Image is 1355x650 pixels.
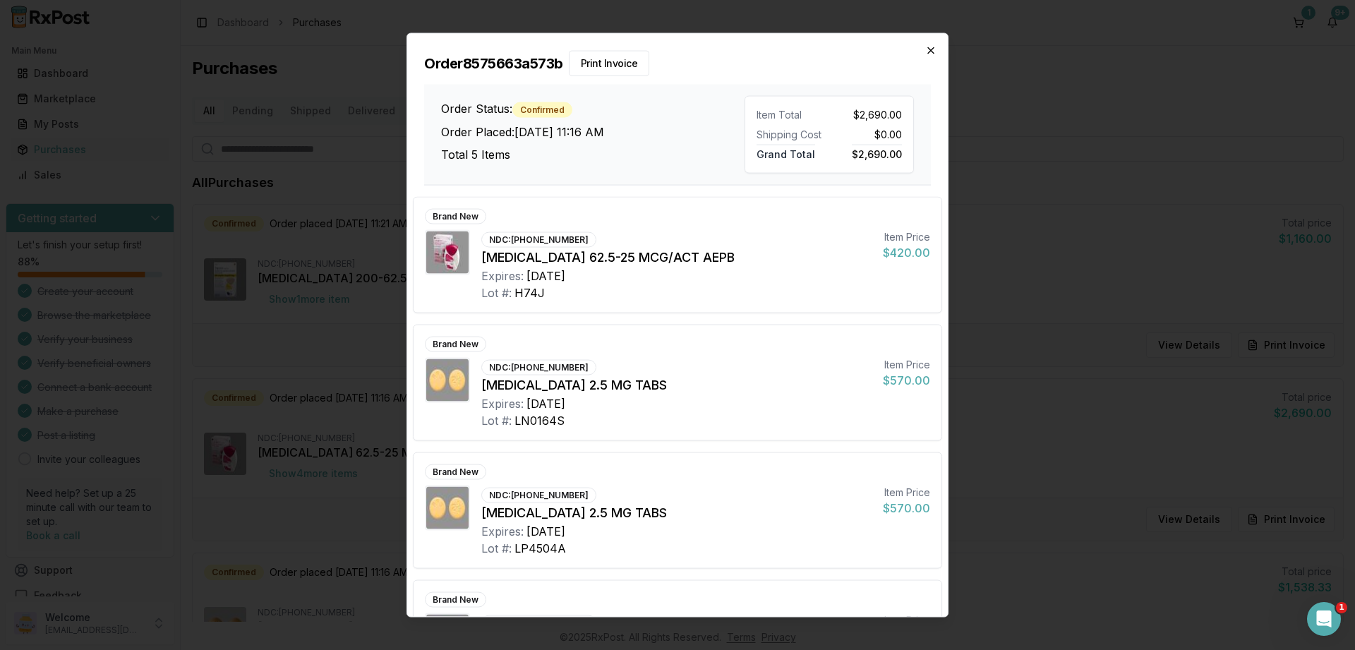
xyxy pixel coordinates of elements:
button: Print Invoice [569,50,650,76]
img: Anoro Ellipta 62.5-25 MCG/ACT AEPB [426,231,469,273]
div: Expires: [481,267,524,284]
div: H74J [514,284,545,301]
img: Eliquis 2.5 MG TABS [426,359,469,401]
div: NDC: [PHONE_NUMBER] [481,615,596,630]
div: Brand New [425,336,486,351]
div: Item Total [757,107,824,121]
span: Grand Total [757,144,815,160]
div: [DATE] [526,522,565,539]
div: Brand New [425,208,486,224]
div: Lot #: [481,539,512,556]
div: Expires: [481,522,524,539]
div: Item Price [883,229,930,243]
div: Shipping Cost [757,127,824,141]
div: [MEDICAL_DATA] 2.5 MG TABS [481,502,872,522]
h2: Order 8575663a573b [424,50,931,76]
div: NDC: [PHONE_NUMBER] [481,359,596,375]
h3: Order Status: [441,100,745,118]
div: $0.00 [835,127,902,141]
div: [DATE] [526,395,565,411]
span: 1 [1336,602,1347,613]
div: NDC: [PHONE_NUMBER] [481,487,596,502]
div: Item Price [883,485,930,499]
span: $2,690.00 [852,144,902,160]
iframe: Intercom live chat [1307,602,1341,636]
div: $420.00 [883,243,930,260]
div: Item Price [883,613,930,627]
div: Brand New [425,591,486,607]
div: Brand New [425,464,486,479]
div: Confirmed [512,102,572,118]
h3: Total 5 Items [441,146,745,163]
div: LN0164S [514,411,565,428]
img: Eliquis 2.5 MG TABS [426,486,469,529]
div: [MEDICAL_DATA] 2.5 MG TABS [481,375,872,395]
h3: Order Placed: [DATE] 11:16 AM [441,124,745,140]
div: Item Price [883,357,930,371]
div: Lot #: [481,411,512,428]
span: $2,690.00 [853,107,902,121]
div: [MEDICAL_DATA] 62.5-25 MCG/ACT AEPB [481,247,872,267]
div: NDC: [PHONE_NUMBER] [481,231,596,247]
div: [DATE] [526,267,565,284]
div: LP4504A [514,539,566,556]
div: Expires: [481,395,524,411]
div: $570.00 [883,499,930,516]
div: Lot #: [481,284,512,301]
div: $570.00 [883,371,930,388]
